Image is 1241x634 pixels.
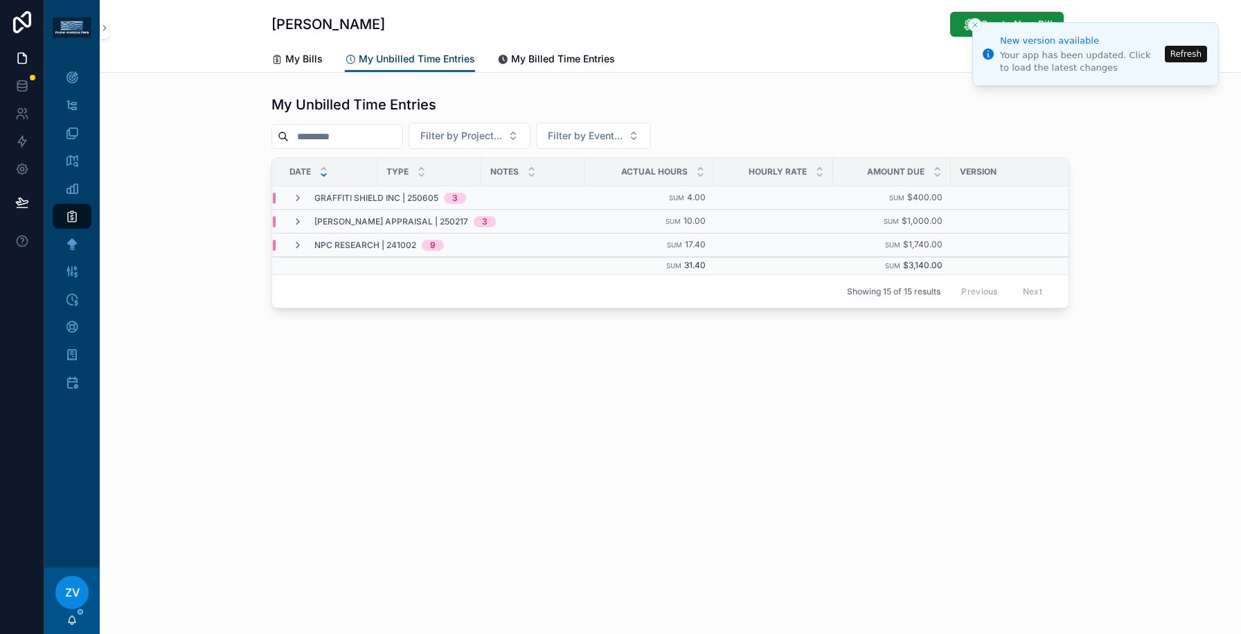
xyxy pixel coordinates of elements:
[497,46,615,74] a: My Billed Time Entries
[621,166,688,177] span: Actual Hours
[903,260,943,270] span: $3,140.00
[271,15,385,34] h1: [PERSON_NAME]
[314,216,468,227] span: [PERSON_NAME] Appraisal | 250217
[409,123,530,149] button: Select Button
[685,239,706,249] span: 17.40
[960,166,997,177] span: Version
[314,240,416,251] span: NPC Research | 241002
[271,46,323,74] a: My Bills
[420,129,502,143] span: Filter by Project...
[684,215,706,226] span: 10.00
[666,218,681,225] small: Sum
[903,239,943,249] span: $1,740.00
[345,46,475,73] a: My Unbilled Time Entries
[289,166,311,177] span: Date
[684,260,706,270] span: 31.40
[968,18,982,32] button: Close toast
[359,52,475,66] span: My Unbilled Time Entries
[314,193,438,204] span: Graffiti Shield Inc | 250605
[885,262,900,270] small: Sum
[902,215,943,226] span: $1,000.00
[548,129,623,143] span: Filter by Event...
[889,194,904,202] small: Sum
[1000,49,1161,74] div: Your app has been updated. Click to load the latest changes
[65,584,80,601] span: ZV
[490,166,519,177] span: Notes
[430,240,436,251] div: 9
[1165,46,1207,62] button: Refresh
[386,166,409,177] span: Type
[511,52,615,66] span: My Billed Time Entries
[482,216,488,227] div: 3
[749,166,807,177] span: Hourly Rate
[285,52,323,66] span: My Bills
[53,17,91,38] img: App logo
[452,193,458,204] div: 3
[1000,34,1161,48] div: New version available
[950,12,1064,37] button: Create New Bill
[44,55,100,413] div: scrollable content
[687,192,706,202] span: 4.00
[536,123,651,149] button: Select Button
[884,218,899,225] small: Sum
[847,286,940,297] span: Showing 15 of 15 results
[885,241,900,249] small: Sum
[666,262,681,270] small: Sum
[907,192,943,202] span: $400.00
[667,241,682,249] small: Sum
[271,95,436,114] h1: My Unbilled Time Entries
[669,194,684,202] small: Sum
[867,166,925,177] span: Amount Due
